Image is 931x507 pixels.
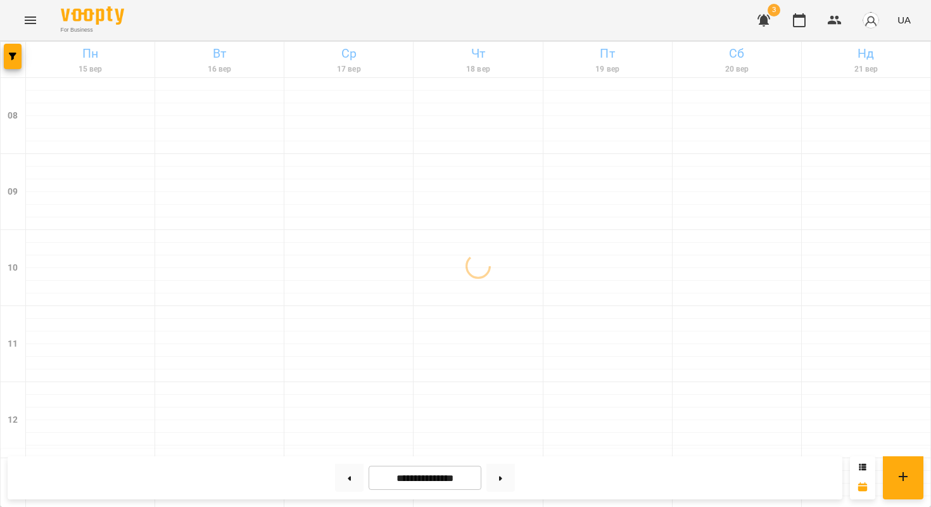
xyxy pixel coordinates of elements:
[545,63,670,75] h6: 19 вер
[897,13,911,27] span: UA
[862,11,880,29] img: avatar_s.png
[8,261,18,275] h6: 10
[61,6,124,25] img: Voopty Logo
[804,63,928,75] h6: 21 вер
[768,4,780,16] span: 3
[8,185,18,199] h6: 09
[804,44,928,63] h6: Нд
[157,63,282,75] h6: 16 вер
[415,44,540,63] h6: Чт
[415,63,540,75] h6: 18 вер
[15,5,46,35] button: Menu
[674,63,799,75] h6: 20 вер
[892,8,916,32] button: UA
[545,44,670,63] h6: Пт
[674,44,799,63] h6: Сб
[28,63,153,75] h6: 15 вер
[61,26,124,34] span: For Business
[8,109,18,123] h6: 08
[28,44,153,63] h6: Пн
[8,413,18,427] h6: 12
[286,63,411,75] h6: 17 вер
[157,44,282,63] h6: Вт
[286,44,411,63] h6: Ср
[8,337,18,351] h6: 11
